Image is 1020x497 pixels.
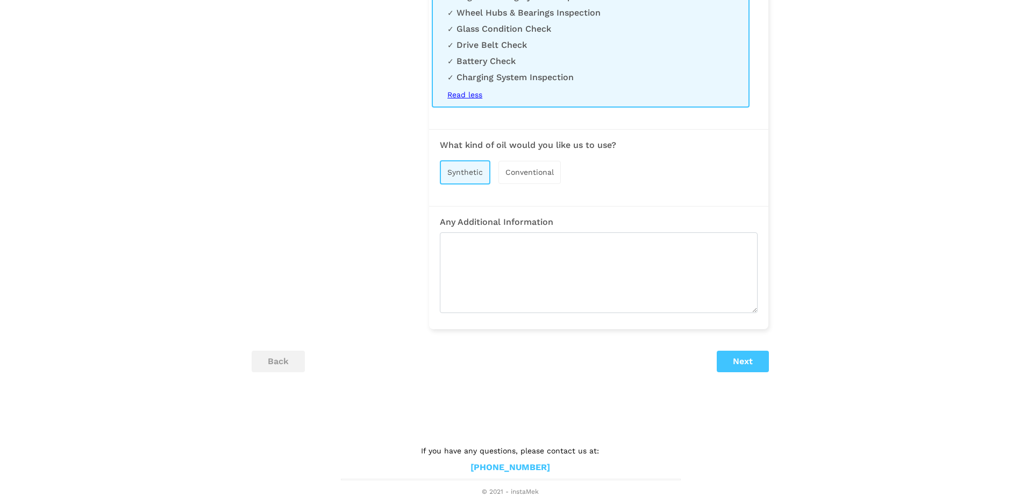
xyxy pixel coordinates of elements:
[447,8,734,18] li: Wheel Hubs & Bearings Inspection
[447,40,734,51] li: Drive Belt Check
[447,72,734,83] li: Charging System Inspection
[447,90,482,99] span: Read less
[505,168,554,176] span: Conventional
[447,56,734,67] li: Battery Check
[447,24,734,34] li: Glass Condition Check
[470,462,550,473] a: [PHONE_NUMBER]
[440,217,758,227] h3: Any Additional Information
[252,351,305,372] button: back
[341,488,680,496] span: © 2021 - instaMek
[447,168,483,176] span: Synthetic
[717,351,769,372] button: Next
[440,140,758,150] h3: What kind of oil would you like us to use?
[341,445,680,457] p: If you have any questions, please contact us at:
